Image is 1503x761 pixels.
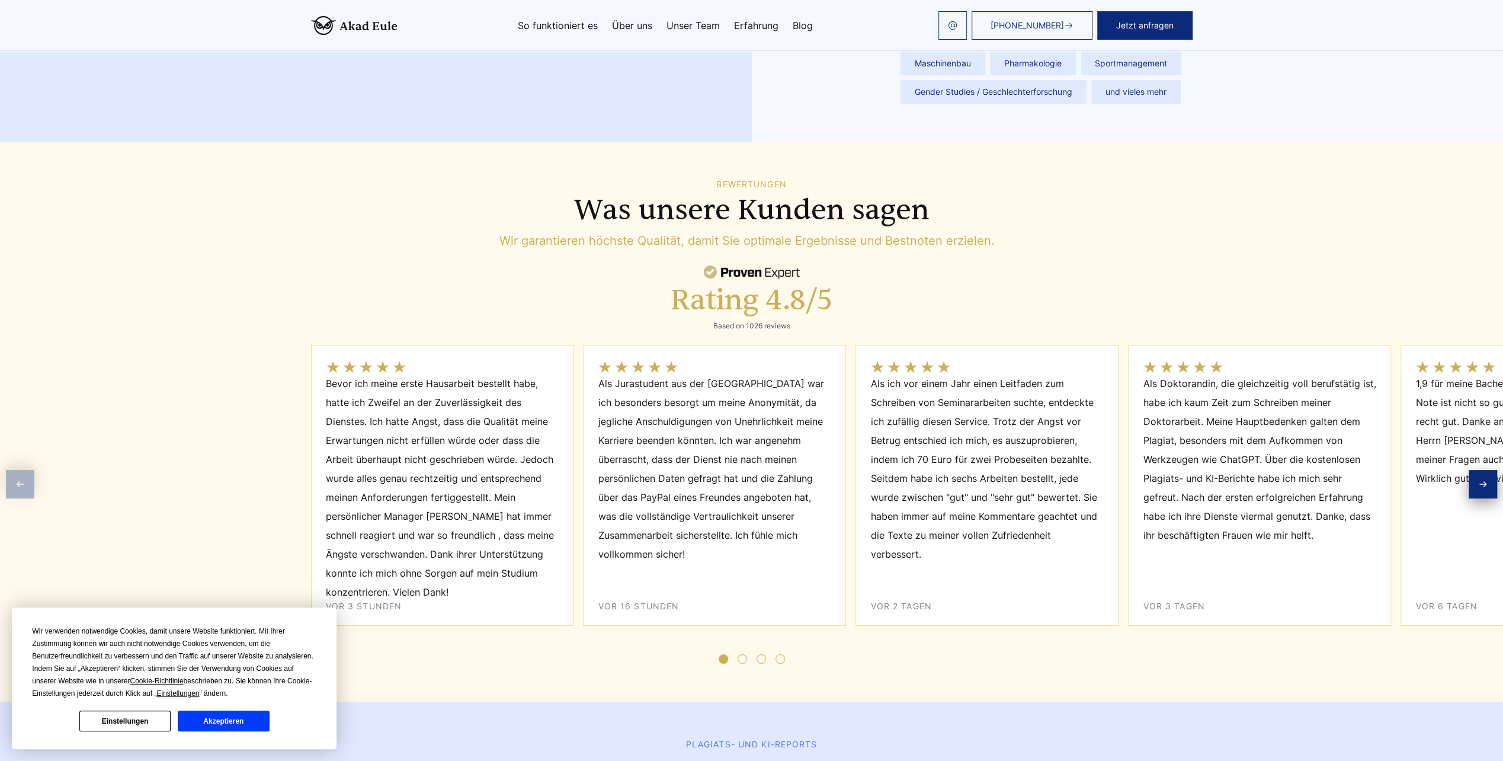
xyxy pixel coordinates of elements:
[1091,80,1181,104] span: und vieles mehr
[311,180,1193,189] div: BEWERTUNGEN
[870,374,1104,602] span: Als ich vor einem Jahr einen Leitfaden zum Schreiben von Seminararbeiten suchte, entdeckte ich zu...
[311,194,1193,227] h2: Was unsere Kunden sagen
[1143,374,1376,602] span: Als Doktorandin, die gleichzeitig voll berufstätig ist, habe ich kaum Zeit zum Schreiben meiner D...
[734,21,778,30] a: Erfahrung
[671,284,832,317] div: Rating 4.8/5
[612,21,652,30] a: Über uns
[719,654,728,664] span: Go to slide 1
[855,345,1119,626] div: 3 / 6
[900,80,1087,104] span: Gender Studies / Geschlechterforschung
[326,602,402,611] span: Vor 3 Stunden
[12,607,337,749] div: Cookie Consent Prompt
[311,16,398,35] img: logo
[1081,52,1181,75] span: Sportmanagement
[870,602,931,611] span: Vor 2 Tagen
[178,711,269,731] button: Akzeptieren
[948,21,957,30] img: email
[757,654,766,664] span: Go to slide 3
[598,374,831,602] span: Als Jurastudent aus der [GEOGRAPHIC_DATA] war ich besonders besorgt um meine Anonymität, da jegli...
[1415,602,1477,611] span: Vor 6 Tagen
[1469,470,1497,498] div: Next slide
[311,231,1184,250] div: Wir garantieren höchste Qualität, damit Sie optimale Ergebnisse und Bestnoten erzielen.
[79,711,171,731] button: Einstellungen
[738,654,747,664] span: Go to slide 2
[793,21,813,30] a: Blog
[311,740,1193,749] div: Plagiats- und KI-Reports
[1143,602,1204,611] span: Vor 3 Tagen
[900,52,985,75] span: Maschinenbau
[666,21,720,30] a: Unser Team
[991,21,1064,30] span: [PHONE_NUMBER]
[775,654,785,664] span: Go to slide 4
[583,345,846,626] div: 2 / 6
[32,625,316,700] div: Wir verwenden notwendige Cookies, damit unsere Website funktioniert. Mit Ihrer Zustimmung können ...
[972,11,1092,40] a: [PHONE_NUMBER]
[1128,345,1391,626] div: 4 / 6
[311,345,574,626] div: 1 / 6
[326,374,559,602] span: Bevor ich meine erste Hausarbeit bestellt habe, hatte ich Zweifel an der Zuverlässigkeit des Dien...
[156,689,199,698] span: Einstellungen
[598,602,679,611] span: Vor 16 Stunden
[990,52,1076,75] span: Pharmakologie
[130,677,184,685] span: Cookie-Richtlinie
[703,265,800,279] img: expert
[1097,11,1193,40] button: Jetzt anfragen
[713,321,790,331] span: Based on 1026 reviews
[518,21,598,30] a: So funktioniert es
